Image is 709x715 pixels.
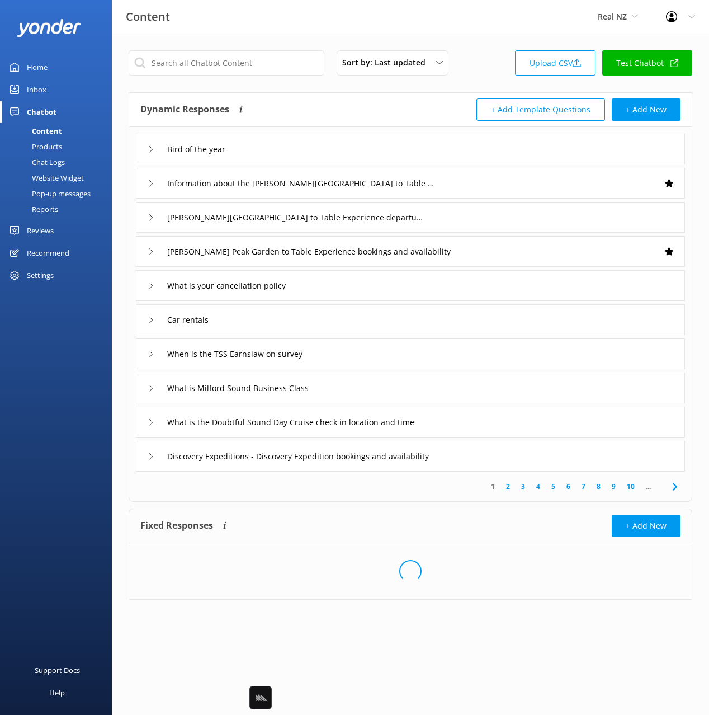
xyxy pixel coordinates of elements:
[7,139,112,154] a: Products
[640,481,656,492] span: ...
[7,201,112,217] a: Reports
[612,515,680,537] button: + Add New
[591,481,606,492] a: 8
[140,515,213,537] h4: Fixed Responses
[129,50,324,76] input: Search all Chatbot Content
[7,186,112,201] a: Pop-up messages
[515,50,595,76] a: Upload CSV
[485,481,500,492] a: 1
[27,242,69,264] div: Recommend
[7,170,84,186] div: Website Widget
[546,481,561,492] a: 5
[606,481,621,492] a: 9
[7,139,62,154] div: Products
[476,98,605,121] button: + Add Template Questions
[7,154,65,170] div: Chat Logs
[126,8,170,26] h3: Content
[27,56,48,78] div: Home
[500,481,516,492] a: 2
[7,123,62,139] div: Content
[7,154,112,170] a: Chat Logs
[516,481,531,492] a: 3
[49,681,65,704] div: Help
[17,19,81,37] img: yonder-white-logo.png
[27,264,54,286] div: Settings
[140,98,229,121] h4: Dynamic Responses
[27,78,46,101] div: Inbox
[598,11,627,22] span: Real NZ
[531,481,546,492] a: 4
[27,101,56,123] div: Chatbot
[27,219,54,242] div: Reviews
[7,186,91,201] div: Pop-up messages
[602,50,692,76] a: Test Chatbot
[612,98,680,121] button: + Add New
[342,57,432,69] span: Sort by: Last updated
[561,481,576,492] a: 6
[7,201,58,217] div: Reports
[7,123,112,139] a: Content
[35,659,80,681] div: Support Docs
[7,170,112,186] a: Website Widget
[576,481,591,492] a: 7
[621,481,640,492] a: 10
